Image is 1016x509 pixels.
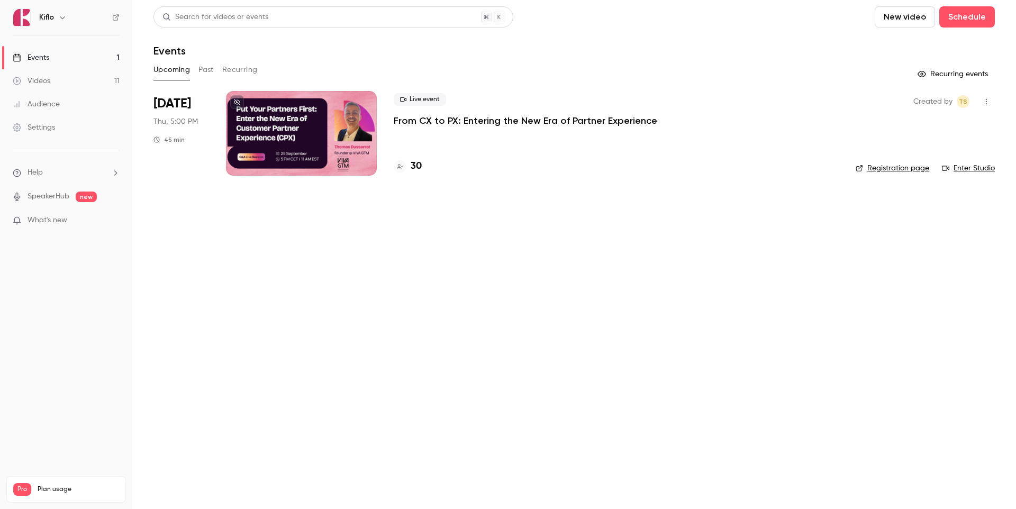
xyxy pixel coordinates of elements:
[13,99,60,110] div: Audience
[939,6,995,28] button: Schedule
[913,95,952,108] span: Created by
[153,61,190,78] button: Upcoming
[153,44,186,57] h1: Events
[28,167,43,178] span: Help
[875,6,935,28] button: New video
[913,66,995,83] button: Recurring events
[198,61,214,78] button: Past
[153,116,198,127] span: Thu, 5:00 PM
[153,91,209,176] div: Sep 25 Thu, 5:00 PM (Europe/Rome)
[856,163,929,174] a: Registration page
[13,76,50,86] div: Videos
[28,215,67,226] span: What's new
[107,216,120,225] iframe: Noticeable Trigger
[394,159,422,174] a: 30
[39,12,54,23] h6: Kiflo
[13,122,55,133] div: Settings
[13,52,49,63] div: Events
[957,95,969,108] span: Tomica Stojanovikj
[959,95,967,108] span: TS
[162,12,268,23] div: Search for videos or events
[13,9,30,26] img: Kiflo
[38,485,119,494] span: Plan usage
[394,93,446,106] span: Live event
[411,159,422,174] h4: 30
[394,114,657,127] a: From CX to PX: Entering the New Era of Partner Experience
[13,483,31,496] span: Pro
[76,192,97,202] span: new
[153,95,191,112] span: [DATE]
[153,135,185,144] div: 45 min
[28,191,69,202] a: SpeakerHub
[13,167,120,178] li: help-dropdown-opener
[222,61,258,78] button: Recurring
[942,163,995,174] a: Enter Studio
